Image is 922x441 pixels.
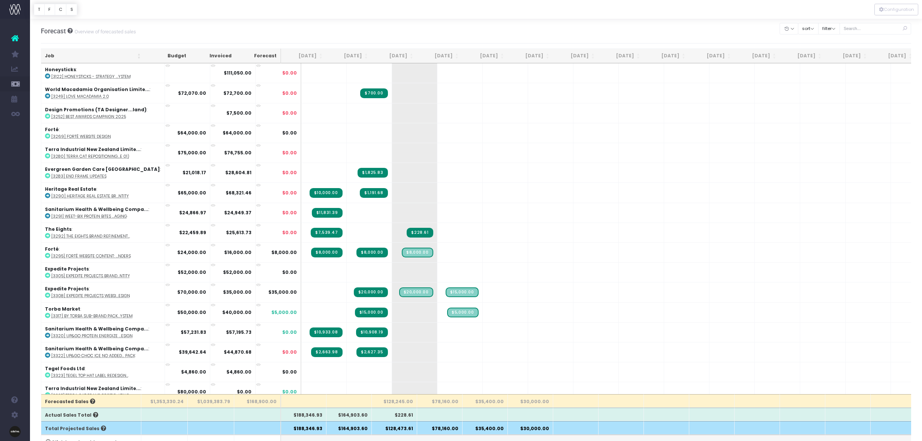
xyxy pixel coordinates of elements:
[45,206,148,212] strong: Sanitarium Health & Wellbeing Compa...
[45,66,76,73] strong: Honeysticks
[51,233,130,239] abbr: [3292] The Eights Brand Refinement
[179,349,206,355] strong: $39,642.64
[508,421,553,435] th: $30,000.00
[356,347,388,357] span: Streamtime Invoice: 3869 – [3322] UP&GO Choc Ice No Added Sugar - 250ml & 12x250mL pack
[41,223,165,242] td: :
[141,394,188,408] th: $1,353,330.24
[41,163,165,182] td: :
[417,394,462,408] th: $78,160.00
[177,130,206,136] strong: $64,000.00
[9,426,21,437] img: images/default_profile_image.png
[45,226,72,232] strong: The Eights
[41,103,165,123] td: :
[41,27,66,35] span: Forecast
[41,203,165,223] td: :
[51,393,129,398] abbr: [3325] Terra Cat Brand Positioning Consulting
[45,146,141,152] strong: Terra Industrial New Zealand Limite...
[223,289,251,295] strong: $35,000.00
[282,209,297,216] span: $0.00
[190,49,235,63] th: Invoiced
[66,4,77,15] button: S
[234,394,281,408] th: $168,900.00
[326,49,372,63] th: Aug 25: activate to sort column ascending
[282,130,297,136] span: $0.00
[183,169,206,176] strong: $21,018.17
[358,168,388,178] span: Streamtime Invoice: 3870 – [3283] End Frame Updates
[372,408,417,421] th: $228.61
[51,154,129,159] abbr: [3280] Terra Cat Repositioning Campaign Concepts (Phase 01)
[41,342,165,362] td: :
[41,362,165,382] td: :
[282,90,297,97] span: $0.00
[356,248,388,257] span: Streamtime Invoice: 3876 – [3295] Forté Website Content: Emotive Product Renders
[354,287,388,297] span: Streamtime Invoice: 3879 – [3308] Expedite Projects Website Design
[178,190,206,196] strong: $65,000.00
[177,389,206,395] strong: $80,000.00
[51,373,129,378] abbr: [3323] Tegel Top Hat Label Redesign
[45,345,148,352] strong: Sanitarium Health & Wellbeing Compa...
[360,188,388,198] span: Streamtime Invoice: 3874 – [3290] Heritage Real Estate Brand Identity
[45,126,59,133] strong: Forté
[178,269,206,275] strong: $52,000.00
[181,329,206,335] strong: $57,231.83
[226,110,251,116] strong: $7,500.00
[462,49,508,63] th: Nov 25: activate to sort column ascending
[311,228,342,238] span: Streamtime Invoice: 3858 – [3292] The Eights Brand Refinement
[41,382,165,402] td: :
[282,329,297,336] span: $0.00
[311,248,342,257] span: Streamtime Invoice: 3861 – [3295] Forté Website Content: Emotive Product Renders
[45,166,160,172] strong: Evergreen Garden Care [GEOGRAPHIC_DATA]
[874,4,918,15] div: Vertical button group
[818,23,840,34] button: filter
[41,262,165,282] td: :
[45,266,89,272] strong: Expedite Projects
[51,134,111,139] abbr: [3269] Forté Website Design
[223,269,251,275] strong: $52,000.00
[41,49,145,63] th: Job: activate to sort column ascending
[312,208,343,218] span: Streamtime Invoice: 3854 – [3291] Weet-Bix Protein Bites Packaging - Phase 02
[871,49,916,63] th: Aug 26: activate to sort column ascending
[181,369,206,375] strong: $4,860.00
[41,182,165,202] td: :
[41,242,165,262] td: :
[45,246,59,252] strong: Forté
[222,309,251,315] strong: $40,000.00
[268,289,297,296] span: $35,000.00
[41,408,141,421] th: Actual Sales Total
[224,149,251,156] strong: $76,755.00
[644,49,689,63] th: Mar 26: activate to sort column ascending
[177,249,206,256] strong: $24,000.00
[874,4,918,15] button: Configuration
[45,86,150,93] strong: World Macadamia Organisation Limite...
[689,49,735,63] th: Apr 26: activate to sort column ascending
[310,188,343,198] span: Streamtime Invoice: 3860 – [3290] Heritage Real Estate Brand Identity
[177,309,206,315] strong: $50,000.00
[407,228,433,238] span: Streamtime Invoice: 3883 – [3292] The Eights Brand Refinement
[402,248,433,257] span: Streamtime Draft Invoice: 3881 – [3295] Forté Website Content: Emotive Product Renders
[45,186,96,192] strong: Heritage Real Estate
[45,286,89,292] strong: Expedite Projects
[51,94,109,99] abbr: [3249] Love Macadamia 2.0
[282,269,297,276] span: $0.00
[399,287,433,297] span: Streamtime Draft Invoice: 3885 – [3308] Expedite Projects Website Design
[281,408,326,421] th: $188,346.93
[41,63,165,83] td: :
[45,398,95,405] span: Forecasted Sales
[372,49,417,63] th: Sep 25: activate to sort column ascending
[237,389,251,395] strong: $0.00
[178,149,206,156] strong: $75,000.00
[41,302,165,322] td: :
[311,347,342,357] span: Streamtime Invoice: 3857 – [3322] UP&GO Choc Ice No Added Sugar - 250ml & 12x250mL pack
[780,49,825,63] th: Jun 26: activate to sort column ascending
[51,353,135,359] abbr: [3322] UP&GO Choc Ice No Added Sugar - 250ml & 12x250mL pack
[446,287,479,297] span: Streamtime Draft Invoice: 3886 – [3308] Expedite Projects Website Design
[553,49,599,63] th: Jan 26: activate to sort column ascending
[282,110,297,117] span: $0.00
[282,369,297,375] span: $0.00
[226,190,251,196] strong: $68,321.46
[179,209,206,216] strong: $24,866.97
[45,365,85,372] strong: Tegel Foods Ltd
[282,169,297,176] span: $0.00
[223,90,251,96] strong: $72,700.00
[271,249,297,256] span: $8,000.00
